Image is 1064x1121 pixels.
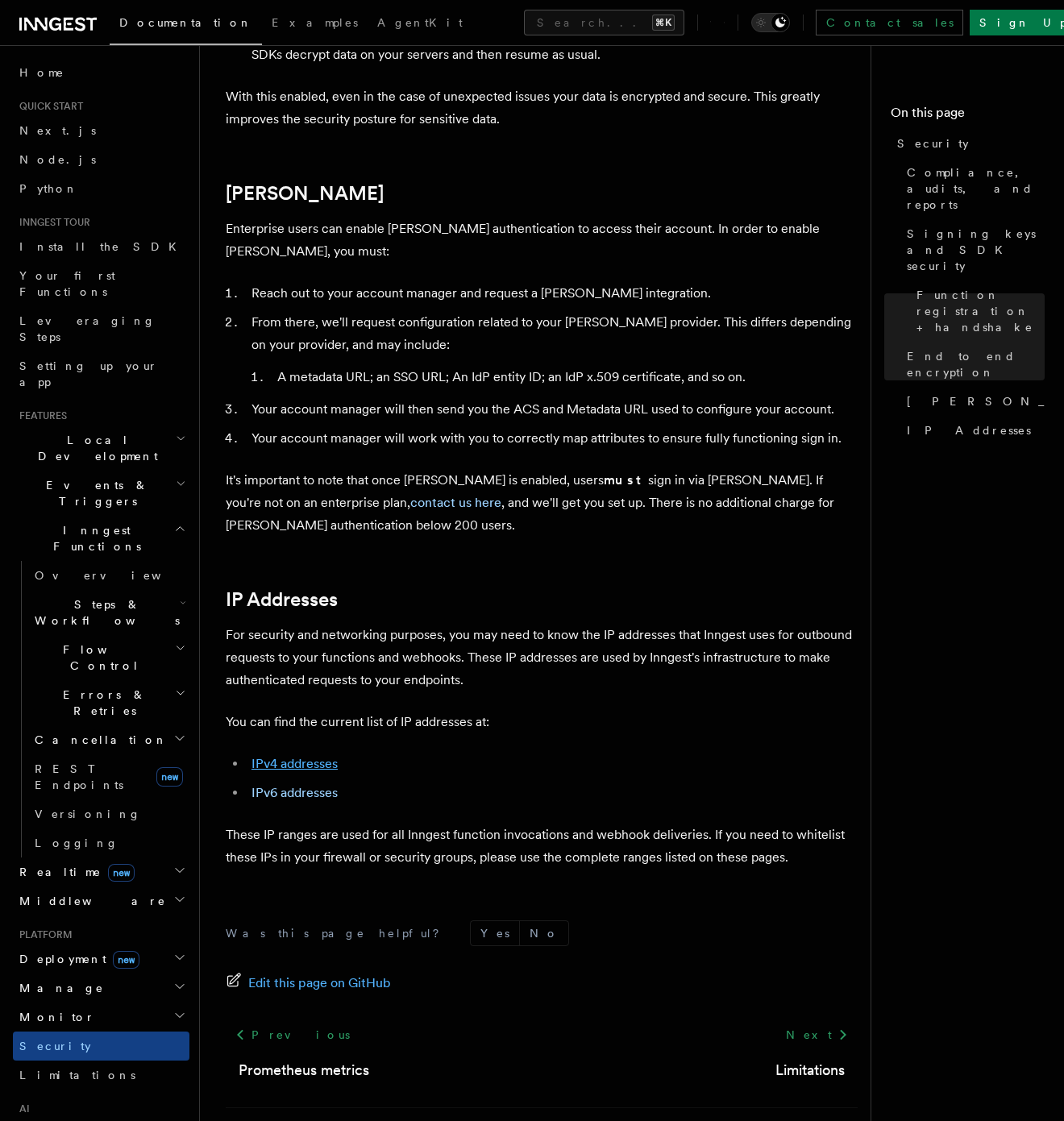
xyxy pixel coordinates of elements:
span: Next.js [19,124,96,137]
a: Your first Functions [13,261,189,306]
button: Yes [471,921,519,945]
span: Inngest Functions [13,522,174,554]
span: new [108,864,135,882]
span: Overview [35,569,201,582]
span: Cancellation [28,732,168,748]
span: IP Addresses [907,422,1031,438]
span: Errors & Retries [28,687,175,719]
span: Security [897,135,969,152]
a: Node.js [13,145,189,174]
span: Manage [13,980,104,996]
li: Your account manager will then send you the ACS and Metadata URL used to configure your account. [247,398,858,421]
a: Signing keys and SDK security [900,219,1045,280]
a: [PERSON_NAME] [900,387,1045,416]
span: Logging [35,837,118,849]
a: IP Addresses [900,416,1045,445]
a: Contact sales [816,10,963,35]
span: Function registration + handshake [916,287,1045,335]
span: Home [19,64,64,81]
span: Your first Functions [19,269,115,298]
a: Setting up your app [13,351,189,397]
a: Examples [262,5,368,44]
span: new [156,767,183,787]
span: Leveraging Steps [19,314,156,343]
span: Documentation [119,16,252,29]
button: Monitor [13,1003,189,1032]
a: IPv4 addresses [251,756,338,771]
a: End to end encryption [900,342,1045,387]
span: Python [19,182,78,195]
span: Quick start [13,100,83,113]
a: Security [13,1032,189,1061]
button: Toggle dark mode [751,13,790,32]
a: Previous [226,1020,359,1049]
span: Edit this page on GitHub [248,972,391,994]
span: Versioning [35,808,141,820]
button: Cancellation [28,725,189,754]
span: Examples [272,16,358,29]
button: Inngest Functions [13,516,189,561]
button: Local Development [13,426,189,471]
a: Prometheus metrics [239,1059,369,1082]
button: Search...⌘K [524,10,684,35]
a: Next.js [13,116,189,145]
a: Function registration + handshake [910,280,1045,342]
a: Edit this page on GitHub [226,972,391,994]
span: Inngest tour [13,216,90,229]
div: Inngest Functions [13,561,189,857]
p: Was this page helpful? [226,925,451,941]
a: [PERSON_NAME] [226,182,384,205]
strong: must [604,472,648,488]
a: Home [13,58,189,87]
button: Deploymentnew [13,945,189,974]
p: It's important to note that once [PERSON_NAME] is enabled, users sign in via [PERSON_NAME]. If yo... [226,469,858,537]
p: Enterprise users can enable [PERSON_NAME] authentication to access their account. In order to ena... [226,218,858,263]
button: Flow Control [28,635,189,680]
li: A metadata URL; an SSO URL; An IdP entity ID; an IdP x.509 certificate, and so on. [272,366,858,388]
span: Steps & Workflows [28,596,180,629]
a: Versioning [28,799,189,828]
span: Local Development [13,432,176,464]
button: Manage [13,974,189,1003]
h4: On this page [891,103,1045,129]
a: Compliance, audits, and reports [900,158,1045,219]
a: Install the SDK [13,232,189,261]
a: Python [13,174,189,203]
li: Your account manager will work with you to correctly map attributes to ensure fully functioning s... [247,427,858,450]
a: AgentKit [368,5,472,44]
a: IP Addresses [226,588,338,611]
button: Events & Triggers [13,471,189,516]
span: REST Endpoints [35,762,123,791]
a: Overview [28,561,189,590]
span: Limitations [19,1069,135,1082]
a: Leveraging Steps [13,306,189,351]
span: Middleware [13,893,166,909]
span: Node.js [19,153,96,166]
a: REST Endpointsnew [28,754,189,799]
button: Errors & Retries [28,680,189,725]
a: Limitations [13,1061,189,1090]
span: Deployment [13,951,139,967]
span: Compliance, audits, and reports [907,164,1045,213]
span: Events & Triggers [13,477,176,509]
li: Reach out to your account manager and request a [PERSON_NAME] integration. [247,282,858,305]
a: Limitations [775,1059,845,1082]
a: Next [776,1020,858,1049]
span: Setting up your app [19,359,158,388]
kbd: ⌘K [652,15,675,31]
a: Logging [28,828,189,857]
span: Features [13,409,67,422]
button: Steps & Workflows [28,590,189,635]
span: Platform [13,928,73,941]
a: contact us here [410,495,501,510]
li: From there, we'll request configuration related to your [PERSON_NAME] provider. This differs depe... [247,311,858,388]
p: With this enabled, even in the case of unexpected issues your data is encrypted and secure. This ... [226,85,858,131]
span: new [113,951,139,969]
p: These IP ranges are used for all Inngest function invocations and webhook deliveries. If you need... [226,824,858,869]
a: Documentation [110,5,262,45]
p: You can find the current list of IP addresses at: [226,711,858,733]
span: AgentKit [377,16,463,29]
button: Middleware [13,886,189,915]
a: Security [891,129,1045,158]
span: End to end encryption [907,348,1045,380]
